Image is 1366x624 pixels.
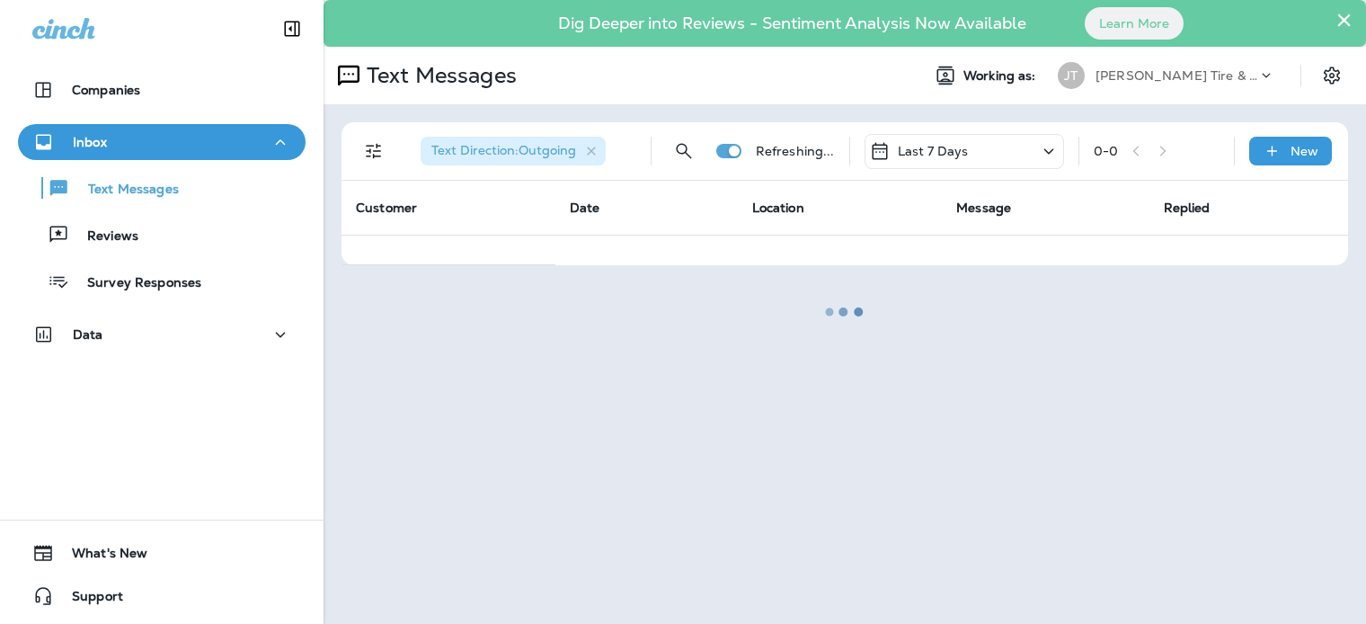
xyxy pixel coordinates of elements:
[73,327,103,342] p: Data
[18,316,306,352] button: Data
[18,72,306,108] button: Companies
[73,135,107,149] p: Inbox
[18,535,306,571] button: What's New
[18,216,306,254] button: Reviews
[54,589,123,611] span: Support
[70,182,179,199] p: Text Messages
[69,275,201,292] p: Survey Responses
[18,263,306,300] button: Survey Responses
[69,228,138,245] p: Reviews
[18,578,306,614] button: Support
[1291,144,1318,158] p: New
[267,11,317,47] button: Collapse Sidebar
[18,169,306,207] button: Text Messages
[54,546,147,567] span: What's New
[72,83,140,97] p: Companies
[18,124,306,160] button: Inbox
